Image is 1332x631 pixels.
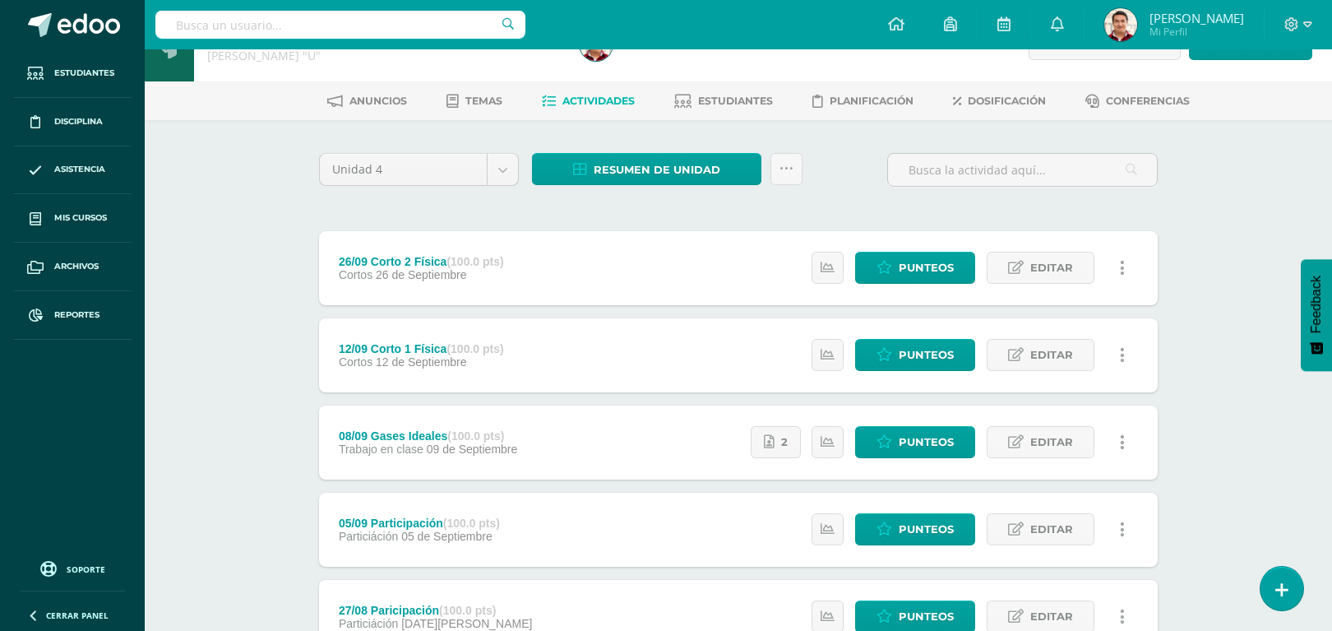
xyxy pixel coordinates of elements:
a: Punteos [855,339,975,371]
a: Soporte [20,557,125,579]
a: Asistencia [13,146,132,195]
a: Unidad 4 [320,154,518,185]
div: 26/09 Corto 2 Física [339,255,504,268]
span: Reportes [54,309,99,322]
span: Editar [1030,427,1073,457]
span: Dosificación [968,95,1046,107]
a: Temas [446,88,502,114]
strong: (100.0 pts) [446,342,503,355]
span: [PERSON_NAME] [1149,10,1244,26]
span: Disciplina [54,115,103,128]
span: Temas [465,95,502,107]
span: Punteos [899,340,954,370]
a: Estudiantes [674,88,773,114]
span: Particiáción [339,530,398,543]
span: Conferencias [1106,95,1190,107]
span: 26 de Septiembre [376,268,467,281]
span: Editar [1030,514,1073,545]
span: Unidad 4 [332,154,474,185]
span: Editar [1030,340,1073,370]
a: Anuncios [327,88,407,114]
span: Feedback [1309,276,1324,333]
a: Archivos [13,243,132,291]
a: Planificación [812,88,913,114]
button: Feedback - Mostrar encuesta [1301,259,1332,371]
span: Punteos [899,253,954,283]
div: 12/09 Corto 1 Física [339,342,504,355]
span: Editar [1030,253,1073,283]
span: 2 [781,427,788,457]
span: 12 de Septiembre [376,355,467,369]
strong: (100.0 pts) [439,604,496,617]
input: Busca un usuario... [155,11,525,39]
span: Cortos [339,268,372,281]
span: Anuncios [349,95,407,107]
span: Planificación [830,95,913,107]
a: Actividades [542,88,635,114]
span: Actividades [562,95,635,107]
span: Archivos [54,260,99,273]
a: 2 [751,426,801,458]
img: e7cd323b44cf5a74fd6dd1684ce041c5.png [1104,8,1137,41]
input: Busca la actividad aquí... [888,154,1157,186]
span: Soporte [67,564,105,575]
a: Conferencias [1085,88,1190,114]
a: Estudiantes [13,49,132,98]
a: Punteos [855,513,975,545]
span: Asistencia [54,163,105,176]
span: Mis cursos [54,211,107,225]
strong: (100.0 pts) [443,517,500,530]
span: Punteos [899,427,954,457]
a: Disciplina [13,98,132,146]
strong: (100.0 pts) [446,255,503,268]
a: Punteos [855,252,975,284]
div: 08/09 Gases Ideales [339,429,517,443]
strong: (100.0 pts) [447,429,504,443]
div: 05/09 Participación [339,517,500,530]
span: Estudiantes [698,95,773,107]
div: 27/08 Paricipación [339,604,532,617]
span: Mi Perfil [1149,25,1244,39]
a: Punteos [855,426,975,458]
span: Cortos [339,355,372,369]
span: 05 de Septiembre [401,530,493,543]
span: Estudiantes [54,67,114,80]
a: Reportes [13,291,132,340]
span: Particiáción [339,617,398,630]
span: Punteos [899,514,954,545]
span: Trabajo en clase [339,443,423,456]
a: Resumen de unidad [532,153,761,185]
a: Mis cursos [13,194,132,243]
div: Quinto Bachillerato 'U' [207,48,560,63]
span: 09 de Septiembre [427,443,518,456]
span: [DATE][PERSON_NAME] [401,617,532,630]
a: Dosificación [953,88,1046,114]
span: Resumen de unidad [594,155,720,185]
span: Cerrar panel [46,610,109,621]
